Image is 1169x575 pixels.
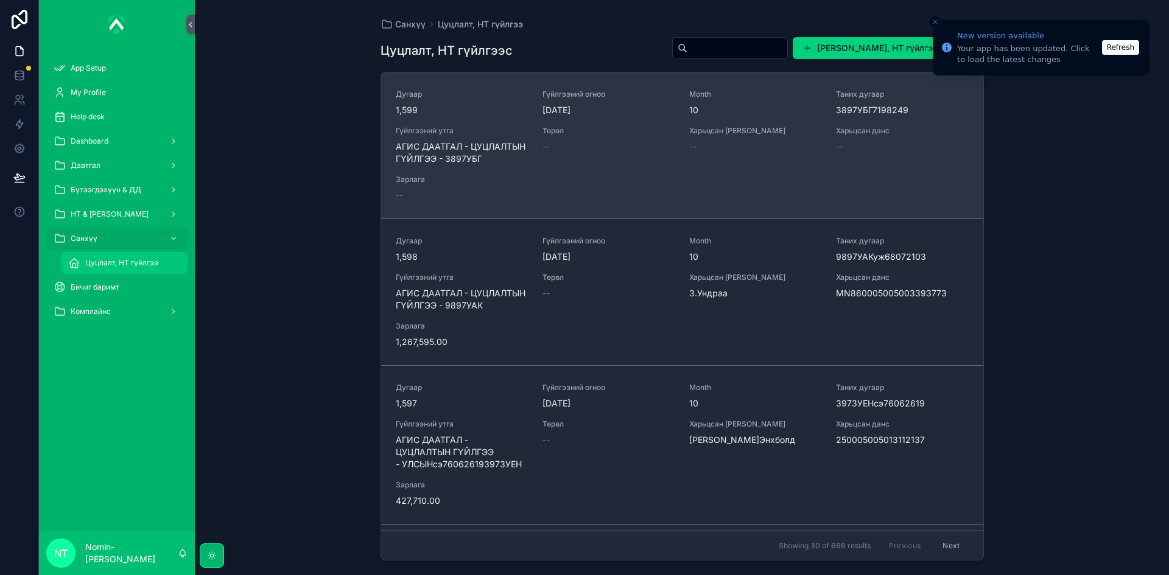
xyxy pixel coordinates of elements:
[71,234,97,243] span: Санхүү
[542,434,550,446] span: --
[381,18,426,30] a: Санхүү
[542,104,675,116] span: [DATE]
[689,419,821,429] span: Харьцсан [PERSON_NAME]
[46,203,188,225] a: НТ & [PERSON_NAME]
[71,307,111,316] span: Комплайнс
[836,419,968,429] span: Харьцсан данс
[46,301,188,322] a: Комплайнс
[836,273,968,282] span: Харьцсан данс
[396,321,528,331] span: Зарлага
[108,15,125,34] img: App logo
[836,287,968,299] span: MN860005005003393773
[396,397,528,409] span: 1,597
[689,251,821,263] span: 10
[46,130,188,152] a: Dashboard
[689,434,821,446] span: [PERSON_NAME]Энхболд
[46,228,188,249] a: Санхүү
[396,104,528,116] span: 1,599
[836,251,968,263] span: 9897УАКуж68072103
[396,89,528,99] span: Дугаар
[396,383,528,392] span: Дугаар
[836,383,968,392] span: Таних дугаар
[689,236,821,246] span: Month
[46,179,188,201] a: Бүтээгдэхүүн & ДД
[381,218,983,365] a: Дугаар1,598Гүйлгээний огноо[DATE]Month10Таних дугаар9897УАКуж68072103Гүйлгээний утгаАГИС ДААТГАЛ ...
[836,89,968,99] span: Таних дугаар
[39,49,195,338] div: scrollable content
[689,126,821,136] span: Харьцсан [PERSON_NAME]
[71,185,141,195] span: Бүтээгдэхүүн & ДД
[779,541,871,551] span: Showing 30 of 666 results
[929,16,941,28] button: Close toast
[396,336,528,348] span: 1,267,595.00
[71,209,149,219] span: НТ & [PERSON_NAME]
[836,236,968,246] span: Таних дугаар
[71,282,119,292] span: Бичиг баримт
[396,126,528,136] span: Гүйлгээний утга
[396,495,528,507] span: 427,710.00
[542,141,550,153] span: --
[957,43,1098,65] div: Your app has been updated. Click to load the latest changes
[542,126,675,136] span: Төрөл
[85,541,178,565] p: Nomin-[PERSON_NAME]
[542,397,675,409] span: [DATE]
[46,57,188,79] a: App Setup
[381,72,983,218] a: Дугаар1,599Гүйлгээний огноо[DATE]Month10Таних дугаар3897УБГ7198249Гүйлгээний утгаАГИС ДААТГАЛ - Ц...
[542,419,675,429] span: Төрөл
[542,273,675,282] span: Төрөл
[71,112,105,122] span: Help desk
[396,419,528,429] span: Гүйлгээний утга
[396,175,528,184] span: Зарлага
[793,37,984,59] button: [PERSON_NAME], НТ гүйлгээ оруулах
[46,276,188,298] a: Бичиг баримт
[396,236,528,246] span: Дугаар
[542,251,675,263] span: [DATE]
[836,434,968,446] span: 250005005013112137
[689,397,821,409] span: 10
[46,82,188,103] a: My Profile
[396,273,528,282] span: Гүйлгээний утга
[836,397,968,409] span: 3973УЕНсэ76062619
[71,161,100,170] span: Даатгал
[836,141,843,153] span: --
[71,136,108,146] span: Dashboard
[46,106,188,128] a: Help desk
[689,141,697,153] span: --
[689,89,821,99] span: Month
[396,480,528,490] span: Зарлага
[396,434,528,470] span: АГИС ДААТГАЛ - ЦУЦЛАЛТЫН ГҮЙЛГЭЭ - УЛСЫНсэ760626193973УЕН
[438,18,523,30] a: Цуцлалт, НТ гүйлгээ
[395,18,426,30] span: Санхүү
[396,189,403,201] span: --
[1102,40,1139,55] button: Refresh
[836,104,968,116] span: 3897УБГ7198249
[71,88,106,97] span: My Profile
[542,89,675,99] span: Гүйлгээний огноо
[85,258,158,268] span: Цуцлалт, НТ гүйлгээ
[542,287,550,299] span: --
[689,383,821,392] span: Month
[836,126,968,136] span: Харьцсан данс
[61,252,188,274] a: Цуцлалт, НТ гүйлгээ
[957,30,1098,42] div: New version available
[54,546,68,560] span: NT
[689,104,821,116] span: 10
[542,236,675,246] span: Гүйлгээний огноо
[396,251,528,263] span: 1,598
[689,287,821,299] span: З.Ундраа
[381,42,513,59] h1: Цуцлалт, НТ гүйлгээс
[542,383,675,392] span: Гүйлгээний огноо
[381,365,983,524] a: Дугаар1,597Гүйлгээний огноо[DATE]Month10Таних дугаар3973УЕНсэ76062619Гүйлгээний утгаАГИС ДААТГАЛ ...
[46,155,188,176] a: Даатгал
[689,273,821,282] span: Харьцсан [PERSON_NAME]
[934,536,968,555] button: Next
[396,287,528,312] span: АГИС ДААТГАЛ - ЦУЦЛАЛТЫН ГҮЙЛГЭЭ - 9897УАК
[396,141,528,165] span: АГИС ДААТГАЛ - ЦУЦЛАЛТЫН ГҮЙЛГЭЭ - 3897УБГ
[71,63,106,73] span: App Setup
